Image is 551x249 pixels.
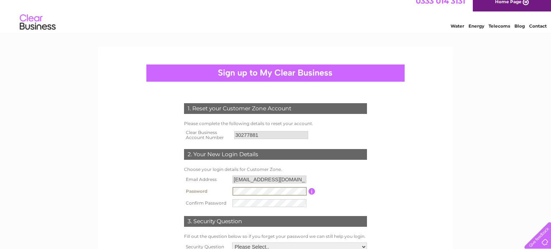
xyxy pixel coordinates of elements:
[182,128,232,142] th: Clear Business Account Number
[451,30,464,36] a: Water
[182,174,231,185] th: Email Address
[514,30,525,36] a: Blog
[182,165,369,174] td: Choose your login details for Customer Zone.
[529,30,547,36] a: Contact
[184,216,367,227] div: 3. Security Question
[184,149,367,160] div: 2. Your New Login Details
[489,30,510,36] a: Telecoms
[416,4,465,13] a: 0333 014 3131
[19,19,56,40] img: logo.png
[107,4,446,35] div: Clear Business is a trading name of Verastar Limited (registered in [GEOGRAPHIC_DATA] No. 3667643...
[182,119,369,128] td: Please complete the following details to reset your account.
[182,232,369,241] td: Fill out the question below so if you forget your password we can still help you login.
[184,103,367,114] div: 1. Reset your Customer Zone Account
[182,185,231,197] th: Password
[182,197,231,209] th: Confirm Password
[309,188,315,195] input: Information
[468,30,484,36] a: Energy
